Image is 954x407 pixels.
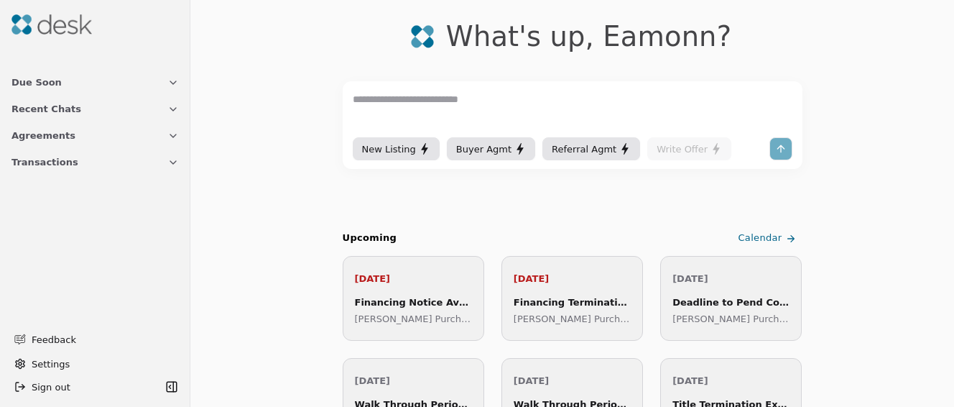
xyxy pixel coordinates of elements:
div: What's up , Eamonn ? [446,20,731,52]
button: Referral Agmt [542,137,640,160]
button: Settings [9,352,182,375]
h2: Upcoming [343,231,397,246]
p: [DATE] [355,271,472,286]
span: Feedback [32,332,170,347]
button: Recent Chats [3,96,187,122]
p: [DATE] [514,373,631,388]
a: [DATE]Deadline to Pend Contingent Sale[PERSON_NAME] Purchase ([PERSON_NAME][GEOGRAPHIC_DATA]) [660,256,802,341]
div: Financing Termination Deadline [514,295,631,310]
a: Calendar [735,227,802,250]
p: [PERSON_NAME] Purchase ([PERSON_NAME][GEOGRAPHIC_DATA]) [514,311,631,326]
span: Calendar [738,231,782,246]
p: [DATE] [355,373,472,388]
span: Due Soon [11,75,62,90]
button: Due Soon [3,69,187,96]
a: [DATE]Financing Termination Deadline[PERSON_NAME] Purchase ([PERSON_NAME][GEOGRAPHIC_DATA]) [501,256,643,341]
span: Recent Chats [11,101,81,116]
button: New Listing [353,137,440,160]
span: Referral Agmt [552,142,616,157]
span: Settings [32,357,70,372]
button: Sign out [9,375,162,398]
img: Desk [11,14,92,35]
div: Financing Notice Available [355,295,472,310]
p: [PERSON_NAME] Purchase ([GEOGRAPHIC_DATA]) [355,311,472,326]
p: [DATE] [672,373,789,388]
button: Transactions [3,149,187,175]
button: Agreements [3,122,187,149]
span: Transactions [11,155,78,170]
span: Buyer Agmt [456,142,511,157]
p: [DATE] [672,271,789,286]
div: Deadline to Pend Contingent Sale [672,295,789,310]
img: logo [410,24,435,49]
p: [PERSON_NAME] Purchase ([PERSON_NAME][GEOGRAPHIC_DATA]) [672,311,789,326]
button: Buyer Agmt [447,137,535,160]
p: [DATE] [514,271,631,286]
span: Sign out [32,380,70,395]
div: New Listing [362,142,430,157]
span: Agreements [11,128,75,143]
a: [DATE]Financing Notice Available[PERSON_NAME] Purchase ([GEOGRAPHIC_DATA]) [343,256,484,341]
button: Feedback [6,326,179,352]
